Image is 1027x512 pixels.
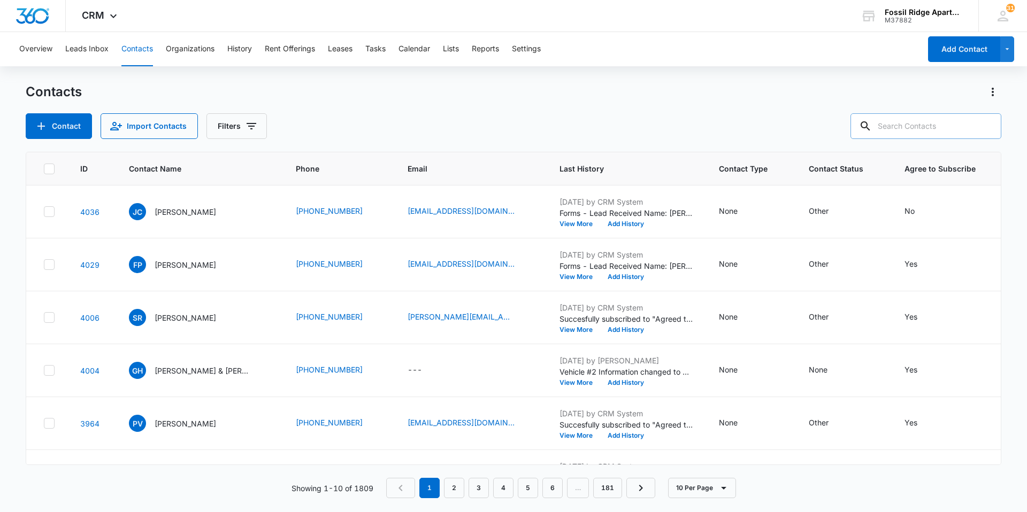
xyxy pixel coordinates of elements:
[443,32,459,66] button: Lists
[1006,4,1015,12] div: notifications count
[328,32,352,66] button: Leases
[82,10,104,21] span: CRM
[408,311,534,324] div: Email - rhoades.stacy@gmail.com - Select to Edit Field
[905,311,937,324] div: Agree to Subscribe - Yes - Select to Edit Field
[719,311,738,322] div: None
[809,205,829,216] div: Other
[155,206,216,218] p: [PERSON_NAME]
[560,379,600,386] button: View More
[129,309,235,326] div: Contact Name - Stacy Rhoades - Select to Edit Field
[542,478,563,498] a: Page 6
[593,478,622,498] a: Page 181
[809,311,829,322] div: Other
[408,417,515,428] a: [EMAIL_ADDRESS][DOMAIN_NAME]
[905,258,937,271] div: Agree to Subscribe - Yes - Select to Edit Field
[129,163,255,174] span: Contact Name
[668,478,736,498] button: 10 Per Page
[809,258,848,271] div: Contact Status - Other - Select to Edit Field
[560,313,693,324] p: Succesfully subscribed to "Agreed to Subscribe".
[408,163,518,174] span: Email
[129,256,235,273] div: Contact Name - Floyd P. Davis - Select to Edit Field
[809,311,848,324] div: Contact Status - Other - Select to Edit Field
[560,461,693,472] p: [DATE] by CRM System
[719,205,757,218] div: Contact Type - None - Select to Edit Field
[80,207,99,216] a: Navigate to contact details page for James Clark
[560,419,693,430] p: Succesfully subscribed to "Agreed to Subscribe".
[809,205,848,218] div: Contact Status - Other - Select to Edit Field
[984,83,1001,100] button: Actions
[905,364,937,377] div: Agree to Subscribe - Yes - Select to Edit Field
[227,32,252,66] button: History
[386,478,655,498] nav: Pagination
[560,207,693,219] p: Forms - Lead Received Name: [PERSON_NAME] Email: [EMAIL_ADDRESS][DOMAIN_NAME] Phone: [PHONE_NUMBE...
[26,113,92,139] button: Add Contact
[905,417,917,428] div: Yes
[129,415,235,432] div: Contact Name - Pascual Villarreal - Select to Edit Field
[265,32,315,66] button: Rent Offerings
[472,32,499,66] button: Reports
[600,432,652,439] button: Add History
[296,163,366,174] span: Phone
[296,205,382,218] div: Phone - (814) 980-5065 - Select to Edit Field
[398,32,430,66] button: Calendar
[719,417,738,428] div: None
[905,364,917,375] div: Yes
[518,478,538,498] a: Page 5
[905,205,934,218] div: Agree to Subscribe - No - Select to Edit Field
[560,260,693,271] p: Forms - Lead Received Name: [PERSON_NAME] Email: [EMAIL_ADDRESS][DOMAIN_NAME] Phone: [PHONE_NUMBE...
[155,312,216,323] p: [PERSON_NAME]
[905,163,976,174] span: Agree to Subscribe
[809,417,848,430] div: Contact Status - Other - Select to Edit Field
[600,327,652,333] button: Add History
[166,32,214,66] button: Organizations
[296,364,363,375] a: [PHONE_NUMBER]
[408,311,515,322] a: [PERSON_NAME][EMAIL_ADDRESS][PERSON_NAME][DOMAIN_NAME]
[408,364,441,377] div: Email - - Select to Edit Field
[408,205,515,216] a: [EMAIL_ADDRESS][DOMAIN_NAME]
[296,417,382,430] div: Phone - (720) 612-3416 - Select to Edit Field
[129,362,270,379] div: Contact Name - Guilberto Hernandez & Mirna Medina - Select to Edit Field
[719,311,757,324] div: Contact Type - None - Select to Edit Field
[296,311,382,324] div: Phone - (660) 221-6806 - Select to Edit Field
[560,274,600,280] button: View More
[121,32,153,66] button: Contacts
[905,205,915,216] div: No
[905,417,937,430] div: Agree to Subscribe - Yes - Select to Edit Field
[129,309,146,326] span: SR
[560,163,678,174] span: Last History
[1006,4,1015,12] span: 31
[155,365,251,376] p: [PERSON_NAME] & [PERSON_NAME]
[560,221,600,227] button: View More
[408,205,534,218] div: Email - Jamesclark@Professionalbusinesspage.com - Select to Edit Field
[905,258,917,269] div: Yes
[296,311,363,322] a: [PHONE_NUMBER]
[419,478,440,498] em: 1
[80,419,99,428] a: Navigate to contact details page for Pascual Villarreal
[365,32,386,66] button: Tasks
[206,113,267,139] button: Filters
[129,256,146,273] span: FP
[719,258,738,269] div: None
[885,8,963,17] div: account name
[155,418,216,429] p: [PERSON_NAME]
[101,113,198,139] button: Import Contacts
[719,417,757,430] div: Contact Type - None - Select to Edit Field
[560,302,693,313] p: [DATE] by CRM System
[408,364,422,377] div: ---
[809,163,863,174] span: Contact Status
[408,417,534,430] div: Email - pascualvillarreal435@icloud.com - Select to Edit Field
[80,163,88,174] span: ID
[719,205,738,216] div: None
[560,432,600,439] button: View More
[560,366,693,377] p: Vehicle #2 Information changed to 2015 Jeep Cherokee (BQM-2780.
[560,408,693,419] p: [DATE] by CRM System
[469,478,489,498] a: Page 3
[80,260,99,269] a: Navigate to contact details page for Floyd P. Davis
[80,366,99,375] a: Navigate to contact details page for Guilberto Hernandez & Mirna Medina
[719,364,757,377] div: Contact Type - None - Select to Edit Field
[809,364,847,377] div: Contact Status - None - Select to Edit Field
[408,258,534,271] div: Email - fpdavis1@gmail.com - Select to Edit Field
[493,478,513,498] a: Page 4
[560,196,693,207] p: [DATE] by CRM System
[850,113,1001,139] input: Search Contacts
